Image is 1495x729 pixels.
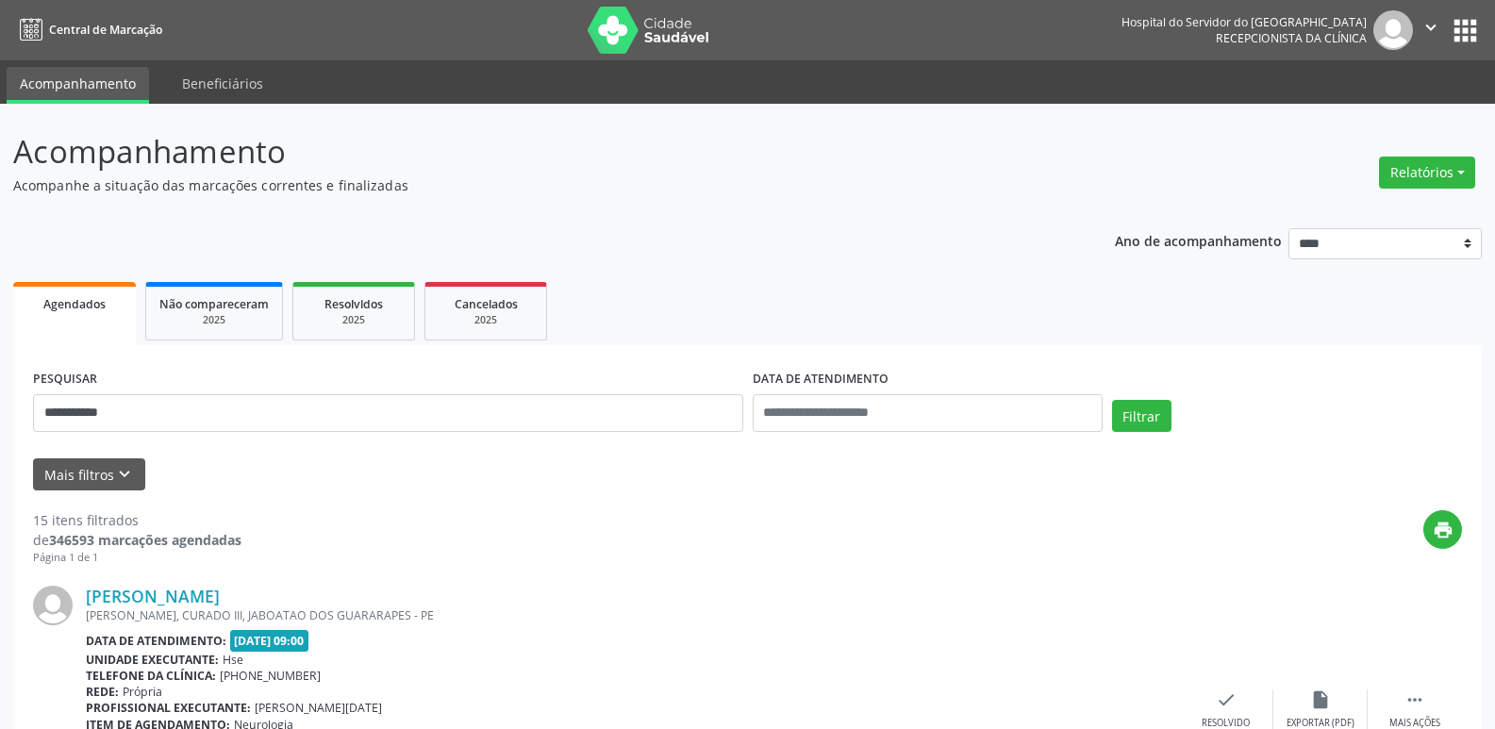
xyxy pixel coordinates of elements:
b: Profissional executante: [86,700,251,716]
p: Acompanhamento [13,128,1041,175]
label: PESQUISAR [33,365,97,394]
p: Ano de acompanhamento [1115,228,1282,252]
b: Telefone da clínica: [86,668,216,684]
i: check [1216,689,1237,710]
div: de [33,530,241,550]
button: print [1423,510,1462,549]
button: Relatórios [1379,157,1475,189]
img: img [33,586,73,625]
b: Unidade executante: [86,652,219,668]
a: [PERSON_NAME] [86,586,220,606]
a: Acompanhamento [7,67,149,104]
b: Rede: [86,684,119,700]
span: Não compareceram [159,296,269,312]
i: keyboard_arrow_down [114,464,135,485]
button: apps [1449,14,1482,47]
span: [DATE] 09:00 [230,630,309,652]
button: Filtrar [1112,400,1171,432]
i:  [1420,17,1441,38]
span: [PHONE_NUMBER] [220,668,321,684]
strong: 346593 marcações agendadas [49,531,241,549]
i: print [1433,520,1453,540]
button:  [1413,10,1449,50]
b: Data de atendimento: [86,633,226,649]
label: DATA DE ATENDIMENTO [753,365,889,394]
span: Própria [123,684,162,700]
div: 15 itens filtrados [33,510,241,530]
button: Mais filtroskeyboard_arrow_down [33,458,145,491]
div: 2025 [159,313,269,327]
p: Acompanhe a situação das marcações correntes e finalizadas [13,175,1041,195]
div: 2025 [439,313,533,327]
div: Página 1 de 1 [33,550,241,566]
span: Agendados [43,296,106,312]
span: Hse [223,652,243,668]
i:  [1404,689,1425,710]
i: insert_drive_file [1310,689,1331,710]
a: Central de Marcação [13,14,162,45]
img: img [1373,10,1413,50]
span: Resolvidos [324,296,383,312]
div: Hospital do Servidor do [GEOGRAPHIC_DATA] [1121,14,1367,30]
a: Beneficiários [169,67,276,100]
span: Central de Marcação [49,22,162,38]
span: Recepcionista da clínica [1216,30,1367,46]
span: [PERSON_NAME][DATE] [255,700,382,716]
div: [PERSON_NAME], CURADO III, JABOATAO DOS GUARARAPES - PE [86,607,1179,623]
div: 2025 [307,313,401,327]
span: Cancelados [455,296,518,312]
